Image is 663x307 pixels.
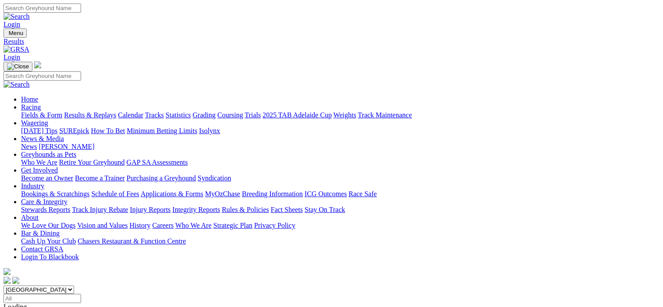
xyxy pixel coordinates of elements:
input: Select date [4,294,81,303]
a: Trials [245,111,261,119]
div: Racing [21,111,659,119]
div: Get Involved [21,174,659,182]
img: twitter.svg [12,277,19,284]
input: Search [4,71,81,81]
a: Weights [333,111,356,119]
a: Results & Replays [64,111,116,119]
img: logo-grsa-white.png [34,61,41,68]
img: Close [7,63,29,70]
a: Who We Are [175,222,212,229]
button: Toggle navigation [4,62,32,71]
a: Wagering [21,119,48,127]
button: Toggle navigation [4,28,27,38]
a: Track Injury Rebate [72,206,128,213]
img: Search [4,81,30,88]
a: Injury Reports [130,206,170,213]
a: Careers [152,222,174,229]
a: Coursing [217,111,243,119]
a: History [129,222,150,229]
a: About [21,214,39,221]
input: Search [4,4,81,13]
a: Calendar [118,111,143,119]
div: Greyhounds as Pets [21,159,659,166]
a: Results [4,38,659,46]
a: Care & Integrity [21,198,67,205]
a: [DATE] Tips [21,127,57,134]
div: Wagering [21,127,659,135]
a: How To Bet [91,127,125,134]
a: 2025 TAB Adelaide Cup [262,111,332,119]
a: SUREpick [59,127,89,134]
a: Stewards Reports [21,206,70,213]
a: Retire Your Greyhound [59,159,125,166]
div: Industry [21,190,659,198]
a: Get Involved [21,166,58,174]
a: ICG Outcomes [305,190,347,198]
a: Become an Owner [21,174,73,182]
a: Purchasing a Greyhound [127,174,196,182]
a: Tracks [145,111,164,119]
a: Contact GRSA [21,245,63,253]
a: Bar & Dining [21,229,60,237]
a: Racing [21,103,41,111]
a: Race Safe [348,190,376,198]
a: Applications & Forms [141,190,203,198]
a: Grading [193,111,216,119]
a: Home [21,95,38,103]
div: Care & Integrity [21,206,659,214]
a: Vision and Values [77,222,128,229]
div: About [21,222,659,229]
a: Login [4,21,20,28]
a: Who We Are [21,159,57,166]
a: Minimum Betting Limits [127,127,197,134]
img: Search [4,13,30,21]
a: Become a Trainer [75,174,125,182]
a: Login To Blackbook [21,253,79,261]
img: GRSA [4,46,29,53]
a: Integrity Reports [172,206,220,213]
a: Statistics [166,111,191,119]
a: Greyhounds as Pets [21,151,76,158]
img: facebook.svg [4,277,11,284]
a: Industry [21,182,44,190]
a: Chasers Restaurant & Function Centre [78,237,186,245]
a: Rules & Policies [222,206,269,213]
a: Breeding Information [242,190,303,198]
a: News [21,143,37,150]
a: Cash Up Your Club [21,237,76,245]
a: News & Media [21,135,64,142]
img: logo-grsa-white.png [4,268,11,275]
a: Fields & Form [21,111,62,119]
a: Strategic Plan [213,222,252,229]
a: Track Maintenance [358,111,412,119]
div: News & Media [21,143,659,151]
a: We Love Our Dogs [21,222,75,229]
a: [PERSON_NAME] [39,143,94,150]
a: Syndication [198,174,231,182]
a: MyOzChase [205,190,240,198]
a: Privacy Policy [254,222,295,229]
div: Bar & Dining [21,237,659,245]
a: Bookings & Scratchings [21,190,89,198]
span: Menu [9,30,23,36]
a: Schedule of Fees [91,190,139,198]
a: Fact Sheets [271,206,303,213]
a: Stay On Track [305,206,345,213]
a: Login [4,53,20,61]
a: GAP SA Assessments [127,159,188,166]
a: Isolynx [199,127,220,134]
